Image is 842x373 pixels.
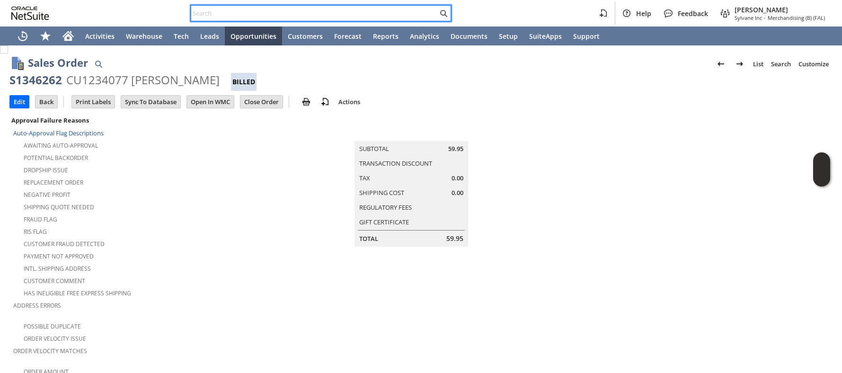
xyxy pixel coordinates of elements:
[13,302,61,310] a: Address Errors
[126,32,162,41] span: Warehouse
[359,159,432,168] a: Transaction Discount
[240,96,283,108] input: Close Order
[529,32,562,41] span: SuiteApps
[452,174,463,183] span: 0.00
[195,27,225,45] a: Leads
[9,72,62,88] div: S1346262
[24,142,98,150] a: Awaiting Auto-Approval
[24,322,81,330] a: Possible Duplicate
[359,188,404,197] a: Shipping Cost
[445,27,493,45] a: Documents
[24,265,91,273] a: Intl. Shipping Address
[66,72,220,88] div: CU1234077 [PERSON_NAME]
[13,129,104,137] a: Auto-Approval Flag Descriptions
[404,27,445,45] a: Analytics
[230,32,276,41] span: Opportunities
[225,27,282,45] a: Opportunities
[24,335,86,343] a: Order Velocity Issue
[355,126,468,141] caption: Summary
[636,9,651,18] span: Help
[715,58,727,70] img: Previous
[373,32,399,41] span: Reports
[121,96,180,108] input: Sync To Database
[735,5,825,14] span: [PERSON_NAME]
[187,96,234,108] input: Open In WMC
[795,56,833,71] a: Customize
[813,152,830,186] iframe: Click here to launch Oracle Guided Learning Help Panel
[24,252,94,260] a: Payment not approved
[448,144,463,153] span: 59.95
[451,32,487,41] span: Documents
[80,27,120,45] a: Activities
[288,32,323,41] span: Customers
[678,9,708,18] span: Feedback
[28,55,88,71] h1: Sales Order
[367,27,404,45] a: Reports
[359,203,412,212] a: Regulatory Fees
[120,27,168,45] a: Warehouse
[35,96,57,108] input: Back
[24,203,94,211] a: Shipping Quote Needed
[452,188,463,197] span: 0.00
[735,14,762,21] span: Sylvane Inc
[410,32,439,41] span: Analytics
[10,96,29,108] input: Edit
[768,14,825,21] span: Merchandising (B) (FAL)
[813,170,830,187] span: Oracle Guided Learning Widget. To move around, please hold and drag
[24,289,131,297] a: Has Ineligible Free Express Shipping
[767,56,795,71] a: Search
[334,32,362,41] span: Forecast
[191,8,438,19] input: Search
[11,27,34,45] a: Recent Records
[17,30,28,42] svg: Recent Records
[446,234,463,243] span: 59.95
[168,27,195,45] a: Tech
[493,27,523,45] a: Setup
[282,27,328,45] a: Customers
[319,96,331,107] img: add-record.svg
[764,14,766,21] span: -
[24,178,83,186] a: Replacement Order
[573,32,600,41] span: Support
[9,114,280,126] div: Approval Failure Reasons
[34,27,57,45] div: Shortcuts
[359,174,370,182] a: Tax
[93,58,104,70] img: Quick Find
[523,27,567,45] a: SuiteApps
[438,8,449,19] svg: Search
[301,96,312,107] img: print.svg
[174,32,189,41] span: Tech
[11,7,49,20] svg: logo
[24,191,71,199] a: Negative Profit
[24,277,85,285] a: Customer Comment
[57,27,80,45] a: Home
[328,27,367,45] a: Forecast
[24,154,88,162] a: Potential Backorder
[13,347,87,355] a: Order Velocity Matches
[62,30,74,42] svg: Home
[335,98,364,106] a: Actions
[359,144,389,153] a: Subtotal
[231,73,257,91] div: Billed
[85,32,115,41] span: Activities
[24,215,57,223] a: Fraud Flag
[24,166,68,174] a: Dropship Issue
[200,32,219,41] span: Leads
[749,56,767,71] a: List
[24,240,105,248] a: Customer Fraud Detected
[359,218,409,226] a: Gift Certificate
[499,32,518,41] span: Setup
[72,96,115,108] input: Print Labels
[24,228,47,236] a: RIS flag
[567,27,605,45] a: Support
[734,58,745,70] img: Next
[359,234,378,243] a: Total
[40,30,51,42] svg: Shortcuts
